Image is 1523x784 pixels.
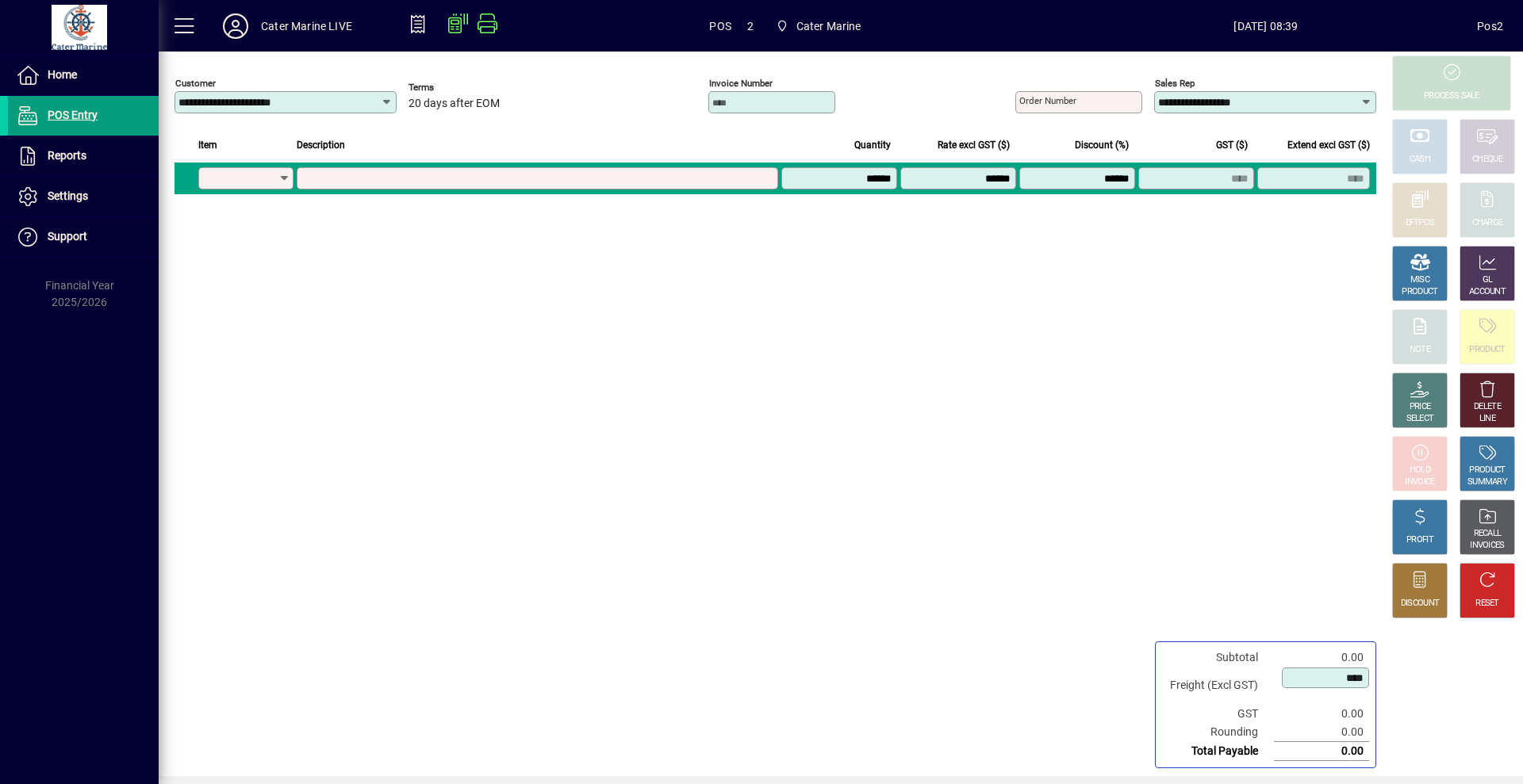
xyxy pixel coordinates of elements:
[1406,534,1433,546] div: PROFIT
[1274,723,1369,742] td: 0.00
[409,82,504,93] span: Terms
[48,68,77,81] span: Home
[1410,344,1430,356] div: NOTE
[48,109,98,121] span: POS Entry
[1474,528,1502,540] div: RECALL
[1155,78,1195,89] mat-label: Sales rep
[8,55,159,95] a: Home
[8,217,159,257] a: Support
[261,13,352,39] div: Cater Marine LIVE
[1401,598,1439,610] div: DISCOUNT
[1274,705,1369,723] td: 0.00
[1274,742,1369,761] td: 0.00
[1472,154,1502,166] div: CHEQUE
[409,98,500,110] span: 20 days after EOM
[1469,344,1505,356] div: PRODUCT
[747,13,754,39] span: 2
[175,78,216,89] mat-label: Customer
[198,136,217,154] span: Item
[1410,154,1430,166] div: CASH
[1472,217,1503,229] div: CHARGE
[1162,705,1274,723] td: GST
[297,136,345,154] span: Description
[1405,476,1434,488] div: INVOICE
[1274,648,1369,667] td: 0.00
[1162,742,1274,761] td: Total Payable
[1075,136,1129,154] span: Discount (%)
[1402,286,1437,298] div: PRODUCT
[1483,274,1493,286] div: GL
[8,177,159,216] a: Settings
[1479,413,1495,425] div: LINE
[1406,217,1435,229] div: EFTPOS
[1410,401,1431,413] div: PRICE
[210,12,261,40] button: Profile
[769,12,868,40] span: Cater Marine
[1467,476,1507,488] div: SUMMARY
[1477,13,1503,39] div: Pos2
[1474,401,1501,413] div: DELETE
[854,136,891,154] span: Quantity
[1410,465,1430,476] div: HOLD
[1475,598,1499,610] div: RESET
[1406,413,1434,425] div: SELECT
[48,149,86,162] span: Reports
[796,13,861,39] span: Cater Marine
[1216,136,1248,154] span: GST ($)
[1470,540,1504,552] div: INVOICES
[1162,723,1274,742] td: Rounding
[709,78,773,89] mat-label: Invoice number
[1162,667,1274,705] td: Freight (Excl GST)
[1410,274,1429,286] div: MISC
[1424,90,1479,102] div: PROCESS SALE
[709,13,731,39] span: POS
[48,230,87,243] span: Support
[938,136,1010,154] span: Rate excl GST ($)
[1019,95,1076,106] mat-label: Order number
[1162,648,1274,667] td: Subtotal
[1469,286,1506,298] div: ACCOUNT
[1055,13,1478,39] span: [DATE] 08:39
[1469,465,1505,476] div: PRODUCT
[8,136,159,176] a: Reports
[48,189,88,202] span: Settings
[1287,136,1370,154] span: Extend excl GST ($)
